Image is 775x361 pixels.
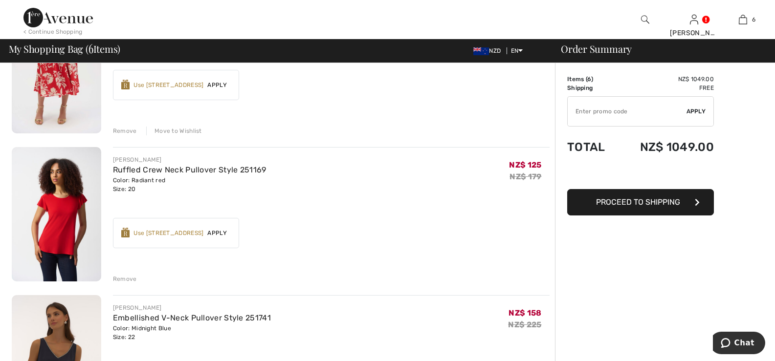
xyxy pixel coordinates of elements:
[113,313,271,322] a: Embellished V-Neck Pullover Style 251741
[121,228,130,237] img: Reward-Logo.svg
[508,320,541,329] s: NZ$ 225
[509,172,541,181] s: NZ$ 179
[670,28,718,38] div: [PERSON_NAME]
[567,84,617,92] td: Shipping
[752,15,755,24] span: 6
[113,275,137,283] div: Remove
[121,80,130,89] img: Reward-Logo.svg
[133,229,203,237] div: Use [STREET_ADDRESS]
[719,14,767,25] a: 6
[549,44,769,54] div: Order Summary
[113,155,266,164] div: [PERSON_NAME]
[739,14,747,25] img: My Bag
[509,308,541,318] span: NZ$ 158
[12,147,101,281] img: Ruffled Crew Neck Pullover Style 251169
[473,47,505,54] span: NZD
[641,14,649,25] img: search the website
[203,81,231,89] span: Apply
[146,127,202,135] div: Move to Wishlist
[113,127,137,135] div: Remove
[89,42,93,54] span: 6
[473,47,489,55] img: New Zealand Dollar
[23,27,83,36] div: < Continue Shopping
[587,76,591,83] span: 6
[203,229,231,237] span: Apply
[509,160,541,170] span: NZ$ 125
[567,75,617,84] td: Items ( )
[113,303,271,312] div: [PERSON_NAME]
[567,164,714,186] iframe: PayPal
[23,8,93,27] img: 1ère Avenue
[113,176,266,193] div: Color: Radiant red Size: 20
[686,107,706,116] span: Apply
[617,84,714,92] td: Free
[113,165,266,174] a: Ruffled Crew Neck Pullover Style 251169
[617,75,714,84] td: NZ$ 1049.00
[567,130,617,164] td: Total
[567,189,714,215] button: Proceed to Shipping
[713,332,765,356] iframe: Opens a widget where you can chat to one of our agents
[690,14,698,25] img: My Info
[133,81,203,89] div: Use [STREET_ADDRESS]
[9,44,121,54] span: My Shopping Bag ( Items)
[113,324,271,341] div: Color: Midnight Blue Size: 22
[568,97,686,126] input: Promo code
[596,197,680,207] span: Proceed to Shipping
[690,15,698,24] a: Sign In
[617,130,714,164] td: NZ$ 1049.00
[511,47,523,54] span: EN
